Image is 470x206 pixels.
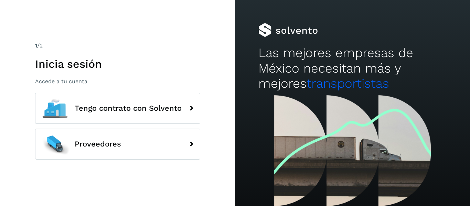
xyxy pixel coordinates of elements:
[75,104,182,112] span: Tengo contrato con Solvento
[35,78,200,85] p: Accede a tu cuenta
[35,129,200,160] button: Proveedores
[35,42,200,50] div: /2
[35,93,200,124] button: Tengo contrato con Solvento
[307,76,389,91] span: transportistas
[75,140,121,148] span: Proveedores
[35,57,200,71] h1: Inicia sesión
[258,45,446,91] h2: Las mejores empresas de México necesitan más y mejores
[35,42,37,49] span: 1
